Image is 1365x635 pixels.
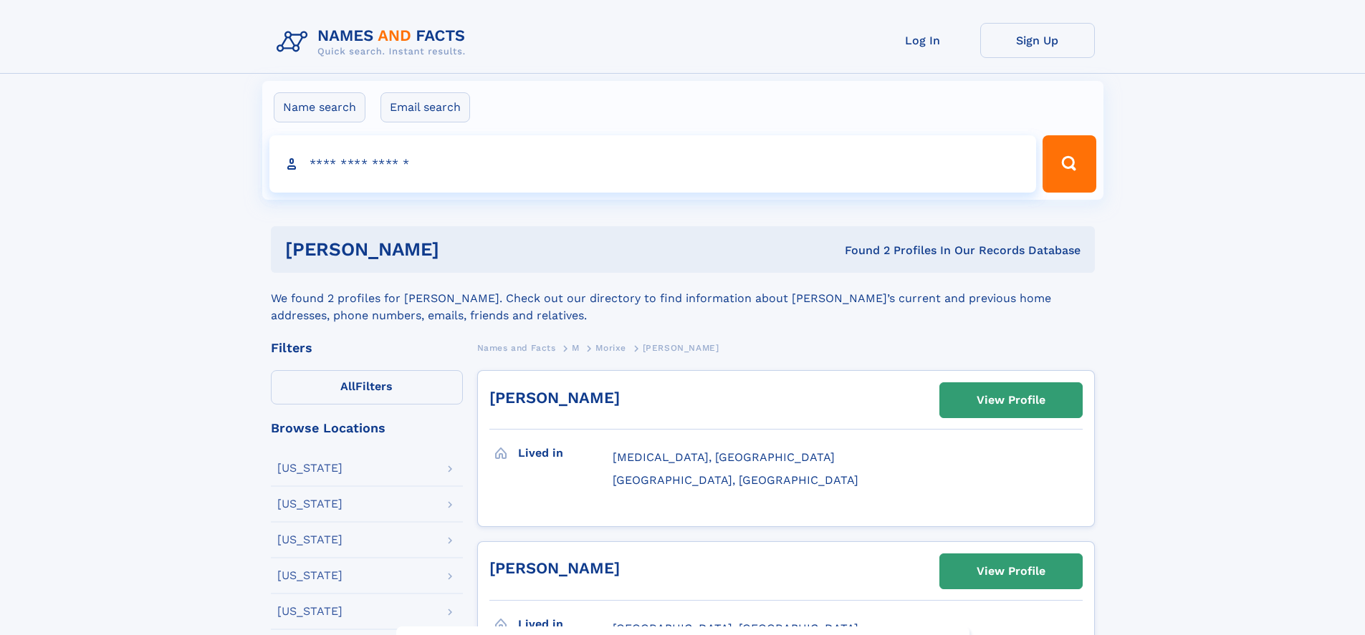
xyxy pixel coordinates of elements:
a: View Profile [940,383,1082,417]
div: Found 2 Profiles In Our Records Database [642,243,1081,258]
div: [US_STATE] [277,570,343,581]
div: Browse Locations [271,422,463,435]
span: [GEOGRAPHIC_DATA], [GEOGRAPHIC_DATA] [613,473,858,487]
img: Logo Names and Facts [271,23,477,62]
a: Log In [866,23,980,58]
a: [PERSON_NAME] [489,559,620,577]
span: Morixe [595,343,626,353]
button: Search Button [1043,135,1096,193]
a: Morixe [595,339,626,357]
label: Name search [274,92,365,122]
label: Filters [271,370,463,404]
div: Filters [271,341,463,354]
input: search input [269,135,1037,193]
div: We found 2 profiles for [PERSON_NAME]. Check out our directory to find information about [PERSON_... [271,273,1095,324]
a: Sign Up [980,23,1095,58]
div: View Profile [977,555,1045,588]
span: [GEOGRAPHIC_DATA], [GEOGRAPHIC_DATA] [613,621,858,635]
span: [PERSON_NAME] [643,343,719,353]
h1: [PERSON_NAME] [285,241,642,258]
span: M [572,343,580,353]
span: [MEDICAL_DATA], [GEOGRAPHIC_DATA] [613,450,835,464]
span: All [340,379,355,393]
div: [US_STATE] [277,534,343,546]
a: View Profile [940,554,1082,588]
label: Email search [380,92,470,122]
a: [PERSON_NAME] [489,389,620,407]
a: Names and Facts [477,339,556,357]
div: [US_STATE] [277,462,343,474]
div: View Profile [977,384,1045,417]
div: [US_STATE] [277,606,343,617]
a: M [572,339,580,357]
h3: Lived in [518,441,613,465]
div: [US_STATE] [277,498,343,510]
